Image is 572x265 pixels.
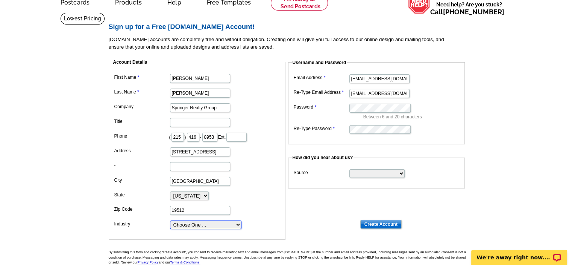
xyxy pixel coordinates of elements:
label: Title [114,118,169,125]
p: [DOMAIN_NAME] accounts are completely free and without obligation. Creating one will give you ful... [109,36,470,51]
label: Password [294,104,349,110]
dd: ( ) - Ext. [112,131,282,142]
label: Phone [114,133,169,139]
label: - [114,162,169,169]
label: Zip Code [114,206,169,213]
p: Between 6 and 20 characters [363,113,461,120]
label: Re-Type Password [294,125,349,132]
legend: Username and Password [292,59,347,66]
input: Create Account [360,220,402,229]
h2: Sign up for a Free [DOMAIN_NAME] Account! [109,23,470,31]
span: Need help? Are you stuck? [430,1,508,16]
label: City [114,177,169,184]
label: Company [114,103,169,110]
a: Terms & Conditions. [170,260,200,264]
span: Call [430,8,504,16]
label: Source [294,169,349,176]
iframe: LiveChat chat widget [466,241,572,265]
a: [PHONE_NUMBER] [443,8,504,16]
legend: Account Details [112,59,148,66]
label: Re-Type Email Address [294,89,349,96]
label: Industry [114,221,169,227]
a: Privacy Policy [138,260,159,264]
legend: How did you hear about us? [292,154,354,161]
label: State [114,191,169,198]
label: Last Name [114,89,169,95]
label: First Name [114,74,169,81]
label: Email Address [294,74,349,81]
label: Address [114,147,169,154]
